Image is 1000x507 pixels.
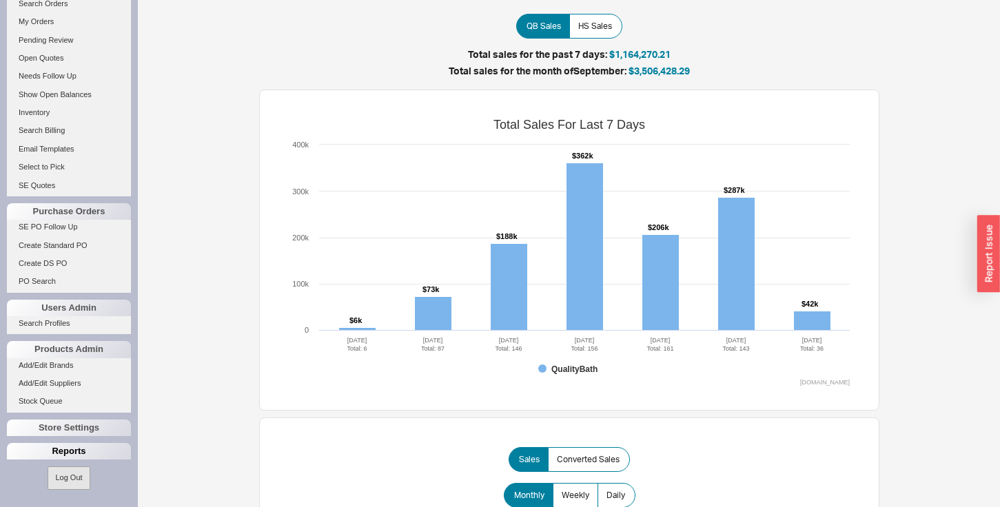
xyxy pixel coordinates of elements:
tspan: $6k [349,316,363,324]
tspan: [DATE] [802,337,822,344]
h5: Total sales for the month of September : [152,66,986,76]
tspan: $206k [648,223,669,231]
span: Needs Follow Up [19,72,76,80]
tspan: [DATE] [499,337,518,344]
span: $1,164,270.21 [609,48,671,60]
a: Select to Pick [7,160,131,174]
tspan: Total: 87 [421,345,445,352]
tspan: $42k [802,300,819,308]
div: Users Admin [7,300,131,316]
tspan: Total: 6 [347,345,367,352]
a: Add/Edit Suppliers [7,376,131,391]
div: Reports [7,443,131,459]
span: Weekly [562,490,589,501]
a: Create DS PO [7,256,131,271]
tspan: Total: 156 [571,345,598,352]
a: Search Profiles [7,316,131,331]
div: Purchase Orders [7,203,131,220]
div: Store Settings [7,420,131,436]
span: QB Sales [527,21,561,32]
tspan: $287k [724,186,745,194]
a: Search Billing [7,123,131,138]
a: Add/Edit Brands [7,358,131,373]
a: Open Quotes [7,51,131,65]
tspan: Total: 143 [722,345,749,352]
text: 0 [305,326,309,334]
span: $3,506,428.29 [629,65,690,76]
span: Pending Review [19,36,74,44]
span: Daily [606,490,625,501]
text: 200k [292,234,309,242]
a: PO Search [7,274,131,289]
tspan: [DATE] [347,337,367,344]
tspan: [DATE] [651,337,670,344]
tspan: [DATE] [423,337,442,344]
text: [DOMAIN_NAME] [800,379,850,386]
a: SE PO Follow Up [7,220,131,234]
a: My Orders [7,14,131,29]
tspan: [DATE] [575,337,594,344]
text: 300k [292,187,309,196]
span: Monthly [514,490,544,501]
a: Show Open Balances [7,87,131,102]
tspan: $188k [496,232,518,240]
text: 400k [292,141,309,149]
tspan: Total: 146 [495,345,522,352]
tspan: Total: 36 [800,345,824,352]
a: Stock Queue [7,394,131,408]
a: Pending Review [7,33,131,48]
span: HS Sales [578,21,612,32]
span: Converted Sales [557,454,620,465]
div: Products Admin [7,341,131,358]
tspan: [DATE] [726,337,746,344]
button: Log Out [48,466,90,489]
span: Sales [519,454,540,465]
a: Needs Follow Up [7,69,131,83]
a: Create Standard PO [7,238,131,253]
tspan: Total: 161 [646,345,673,352]
a: Email Templates [7,142,131,156]
tspan: $362k [572,152,593,160]
a: Inventory [7,105,131,120]
tspan: Total Sales For Last 7 Days [493,118,645,132]
a: SE Quotes [7,178,131,193]
text: 100k [292,280,309,288]
tspan: $73k [422,285,440,293]
tspan: QualityBath [551,364,598,374]
h5: Total sales for the past 7 days: [152,50,986,59]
